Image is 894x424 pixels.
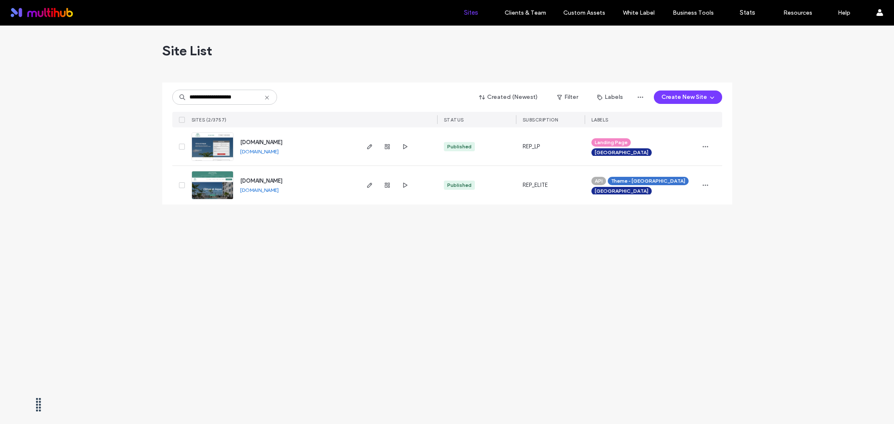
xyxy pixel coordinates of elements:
span: Landing Page [595,139,627,146]
button: Labels [590,90,630,104]
label: Stats [740,9,755,16]
span: REP_ELITE [523,181,548,189]
div: Drag [32,392,45,417]
span: Site List [162,42,212,59]
span: STATUS [444,117,464,123]
label: White Label [623,9,655,16]
a: [DOMAIN_NAME] [240,139,282,145]
button: Filter [549,90,586,104]
span: SUBSCRIPTION [523,117,558,123]
span: [GEOGRAPHIC_DATA] [595,149,648,156]
label: Help [838,9,850,16]
button: Created (Newest) [472,90,545,104]
label: Resources [783,9,812,16]
a: [DOMAIN_NAME] [240,187,279,193]
span: REP_LP [523,142,540,151]
a: [DOMAIN_NAME] [240,148,279,155]
span: SITES (2/3757) [192,117,227,123]
span: LABELS [591,117,609,123]
span: API [595,177,603,185]
label: Custom Assets [563,9,605,16]
label: Sites [464,9,478,16]
a: [DOMAIN_NAME] [240,178,282,184]
label: Clients & Team [505,9,546,16]
span: [GEOGRAPHIC_DATA] [595,187,648,195]
div: Published [447,143,472,150]
button: Create New Site [654,90,722,104]
span: Theme - [GEOGRAPHIC_DATA] [611,177,685,185]
div: Published [447,181,472,189]
label: Business Tools [673,9,714,16]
